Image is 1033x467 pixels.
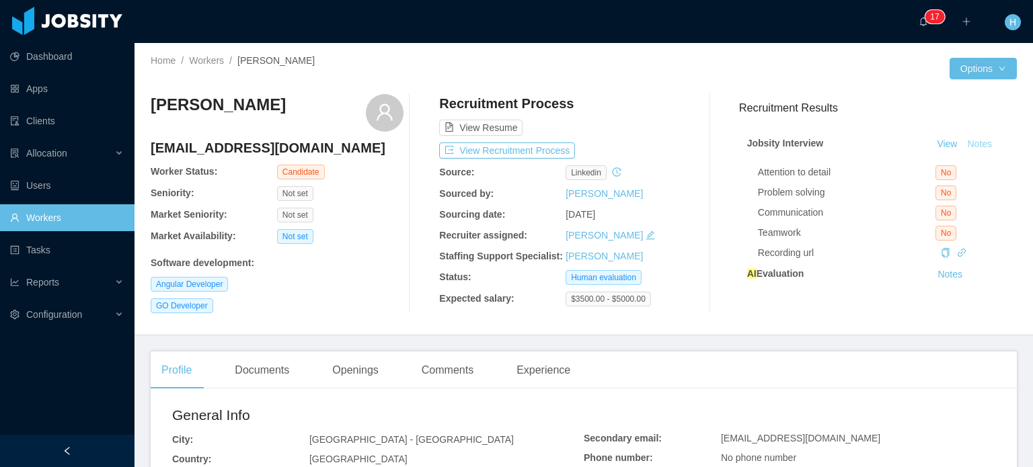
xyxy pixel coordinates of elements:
[758,246,935,260] div: Recording url
[941,246,950,260] div: Copy
[584,433,662,443] b: Secondary email:
[919,17,928,26] i: icon: bell
[439,145,575,156] a: icon: exportView Recruitment Process
[10,278,20,287] i: icon: line-chart
[26,148,67,159] span: Allocation
[321,351,389,389] div: Openings
[439,167,474,177] b: Source:
[439,120,523,136] button: icon: file-textView Resume
[747,138,824,148] strong: Jobsity Interview
[10,172,124,199] a: icon: robotUsers
[151,187,194,198] b: Seniority:
[739,99,1017,116] h3: Recruitment Results
[151,166,217,177] b: Worker Status:
[439,209,505,220] b: Sourcing date:
[151,257,254,268] b: Software development :
[237,55,315,66] span: [PERSON_NAME]
[10,108,124,134] a: icon: auditClients
[439,142,575,159] button: icon: exportView Recruitment Process
[277,208,313,222] span: Not set
[962,136,997,153] button: Notes
[277,186,313,201] span: Not set
[10,43,124,70] a: icon: pie-chartDashboard
[172,405,584,426] h2: General Info
[935,226,956,241] span: No
[935,185,956,200] span: No
[439,122,523,133] a: icon: file-textView Resume
[566,251,643,261] a: [PERSON_NAME]
[646,230,655,240] i: icon: edit
[612,167,621,177] i: icon: history
[411,351,484,389] div: Comments
[151,209,227,220] b: Market Seniority:
[566,270,642,285] span: Human evaluation
[566,209,595,220] span: [DATE]
[151,351,202,389] div: Profile
[151,138,404,157] h4: [EMAIL_ADDRESS][DOMAIN_NAME]
[930,10,935,24] p: 1
[721,452,796,463] span: No phone number
[189,55,224,66] a: Workers
[758,185,935,200] div: Problem solving
[181,55,184,66] span: /
[566,165,607,180] span: linkedin
[439,271,471,282] b: Status:
[747,268,757,279] ah_el_jm_1757639839554: AI
[10,237,124,263] a: icon: profileTasks
[172,454,211,464] b: Country:
[439,188,494,199] b: Sourced by:
[151,94,286,116] h3: [PERSON_NAME]
[566,292,651,306] span: $3500.00 - $5000.00
[439,230,527,241] b: Recruiter assigned:
[309,434,514,445] span: [GEOGRAPHIC_DATA] - [GEOGRAPHIC_DATA]
[747,268,804,279] strong: Evaluation
[375,103,394,122] i: icon: user
[10,148,20,158] i: icon: solution
[10,204,124,231] a: icon: userWorkers
[932,138,962,149] a: View
[172,434,193,445] b: City:
[932,267,968,283] button: Notes
[151,230,236,241] b: Market Availability:
[277,229,313,244] span: Not set
[10,75,124,102] a: icon: appstoreApps
[758,206,935,220] div: Communication
[721,433,880,443] span: [EMAIL_ADDRESS][DOMAIN_NAME]
[10,310,20,319] i: icon: setting
[957,247,966,258] a: icon: link
[941,248,950,257] i: icon: copy
[309,454,408,464] span: [GEOGRAPHIC_DATA]
[758,165,935,179] div: Attention to detail
[151,298,213,313] span: GO Developer
[26,277,59,288] span: Reports
[935,165,956,180] span: No
[506,351,581,389] div: Experience
[439,251,563,261] b: Staffing Support Specialist:
[439,293,514,304] b: Expected salary:
[935,206,956,220] span: No
[962,17,971,26] i: icon: plus
[925,10,944,24] sup: 17
[566,188,643,199] a: [PERSON_NAME]
[151,55,176,66] a: Home
[1009,14,1016,30] span: H
[566,230,643,241] a: [PERSON_NAME]
[229,55,232,66] span: /
[758,226,935,240] div: Teamwork
[277,165,325,179] span: Candidate
[950,58,1017,79] button: Optionsicon: down
[224,351,300,389] div: Documents
[935,10,940,24] p: 7
[151,277,228,292] span: Angular Developer
[26,309,82,320] span: Configuration
[584,452,653,463] b: Phone number:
